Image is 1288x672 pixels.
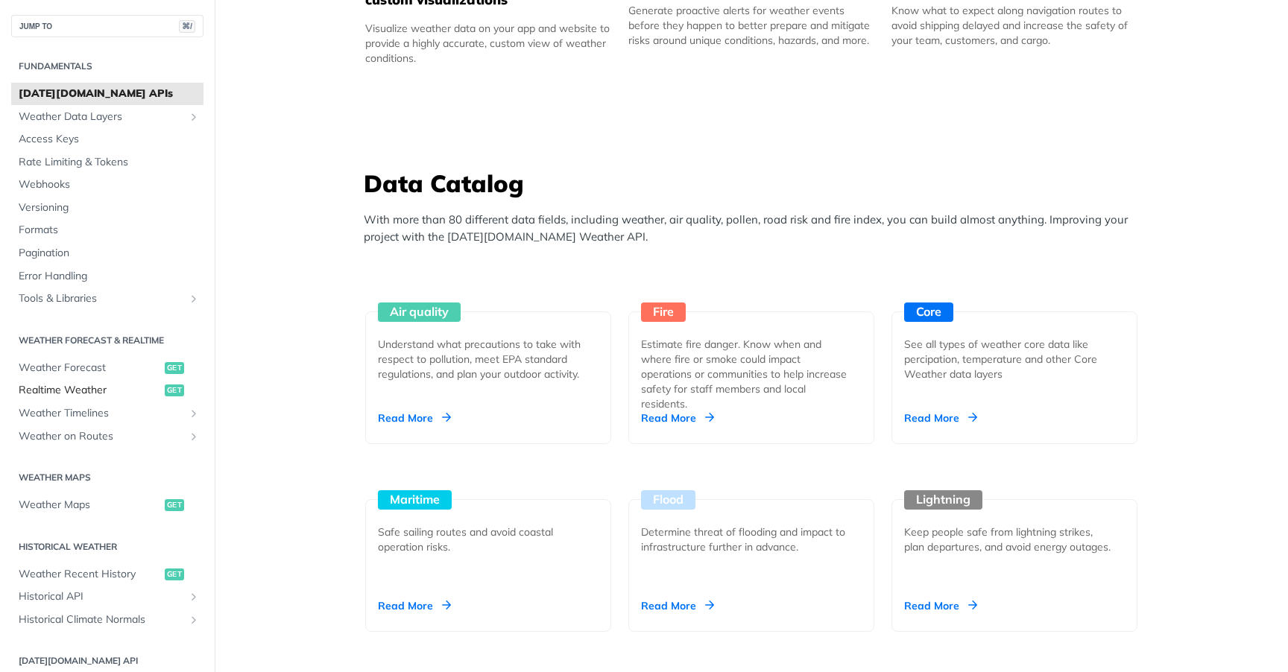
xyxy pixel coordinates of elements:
[188,614,200,626] button: Show subpages for Historical Climate Normals
[622,256,880,444] a: Fire Estimate fire danger. Know when and where fire or smoke could impact operations or communiti...
[179,20,195,33] span: ⌘/
[19,498,161,513] span: Weather Maps
[188,111,200,123] button: Show subpages for Weather Data Layers
[19,223,200,238] span: Formats
[11,288,203,310] a: Tools & LibrariesShow subpages for Tools & Libraries
[364,212,1146,245] p: With more than 80 different data fields, including weather, air quality, pollen, road risk and fi...
[19,361,161,375] span: Weather Forecast
[11,609,203,631] a: Historical Climate NormalsShow subpages for Historical Climate Normals
[11,83,203,105] a: [DATE][DOMAIN_NAME] APIs
[19,110,184,124] span: Weather Data Layers
[11,174,203,196] a: Webhooks
[378,302,461,322] div: Air quality
[11,265,203,288] a: Error Handling
[11,106,203,128] a: Weather Data LayersShow subpages for Weather Data Layers
[641,337,850,411] div: Estimate fire danger. Know when and where fire or smoke could impact operations or communities to...
[11,654,203,668] h2: [DATE][DOMAIN_NAME] API
[11,219,203,241] a: Formats
[11,151,203,174] a: Rate Limiting & Tokens
[364,167,1146,200] h3: Data Catalog
[19,132,200,147] span: Access Keys
[188,591,200,603] button: Show subpages for Historical API
[19,406,184,421] span: Weather Timelines
[378,337,587,381] div: Understand what precautions to take with respect to pollution, meet EPA standard regulations, and...
[19,383,161,398] span: Realtime Weather
[11,15,203,37] button: JUMP TO⌘/
[359,444,617,632] a: Maritime Safe sailing routes and avoid coastal operation risks. Read More
[641,598,714,613] div: Read More
[165,362,184,374] span: get
[11,494,203,516] a: Weather Mapsget
[11,242,203,264] a: Pagination
[641,490,695,510] div: Flood
[165,499,184,511] span: get
[904,524,1113,554] div: Keep people safe from lightning strikes, plan departures, and avoid energy outages.
[378,598,451,613] div: Read More
[188,408,200,419] button: Show subpages for Weather Timelines
[885,256,1143,444] a: Core See all types of weather core data like percipation, temperature and other Core Weather data...
[904,337,1113,381] div: See all types of weather core data like percipation, temperature and other Core Weather data layers
[11,471,203,484] h2: Weather Maps
[19,246,200,261] span: Pagination
[188,431,200,443] button: Show subpages for Weather on Routes
[641,302,686,322] div: Fire
[19,269,200,284] span: Error Handling
[11,334,203,347] h2: Weather Forecast & realtime
[378,524,587,554] div: Safe sailing routes and avoid coastal operation risks.
[904,598,977,613] div: Read More
[11,563,203,586] a: Weather Recent Historyget
[19,200,200,215] span: Versioning
[19,177,200,192] span: Webhooks
[641,411,714,425] div: Read More
[19,291,184,306] span: Tools & Libraries
[165,384,184,396] span: get
[19,86,200,101] span: [DATE][DOMAIN_NAME] APIs
[11,379,203,402] a: Realtime Weatherget
[11,425,203,448] a: Weather on RoutesShow subpages for Weather on Routes
[904,411,977,425] div: Read More
[378,411,451,425] div: Read More
[891,3,1137,48] div: Know what to expect along navigation routes to avoid shipping delayed and increase the safety of ...
[19,589,184,604] span: Historical API
[11,357,203,379] a: Weather Forecastget
[11,60,203,73] h2: Fundamentals
[641,524,850,554] div: Determine threat of flooding and impact to infrastructure further in advance.
[885,444,1143,632] a: Lightning Keep people safe from lightning strikes, plan departures, and avoid energy outages. Rea...
[11,197,203,219] a: Versioning
[11,540,203,554] h2: Historical Weather
[19,429,184,444] span: Weather on Routes
[359,256,617,444] a: Air quality Understand what precautions to take with respect to pollution, meet EPA standard regu...
[904,490,982,510] div: Lightning
[622,444,880,632] a: Flood Determine threat of flooding and impact to infrastructure further in advance. Read More
[11,586,203,608] a: Historical APIShow subpages for Historical API
[11,128,203,150] a: Access Keys
[904,302,953,322] div: Core
[628,3,874,48] div: Generate proactive alerts for weather events before they happen to better prepare and mitigate ri...
[378,490,452,510] div: Maritime
[188,293,200,305] button: Show subpages for Tools & Libraries
[365,21,611,66] div: Visualize weather data on your app and website to provide a highly accurate, custom view of weath...
[19,567,161,582] span: Weather Recent History
[165,568,184,580] span: get
[19,612,184,627] span: Historical Climate Normals
[19,155,200,170] span: Rate Limiting & Tokens
[11,402,203,425] a: Weather TimelinesShow subpages for Weather Timelines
